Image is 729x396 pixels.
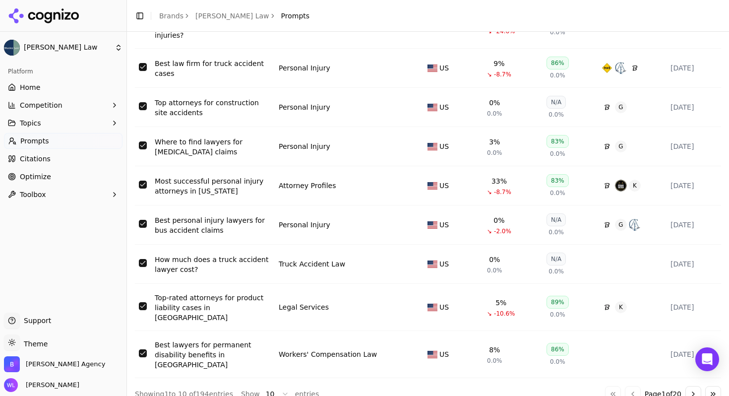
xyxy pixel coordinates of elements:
span: Optimize [20,172,51,182]
span: G [615,219,627,231]
a: Personal Injury [279,141,330,151]
img: US flag [427,304,437,311]
button: Select row 5 [139,141,147,149]
span: 0.0% [487,149,502,157]
a: Truck Accident Law [279,259,345,269]
span: ↘ [487,188,492,196]
span: 0.0% [550,358,565,366]
img: US flag [427,221,437,229]
a: Top attorneys for construction site accidents [155,98,271,118]
a: Personal Injury [279,102,330,112]
div: Workers' Compensation Law [279,349,377,359]
div: N/A [547,213,566,226]
div: 86% [547,343,569,356]
span: ↘ [487,70,492,78]
a: Personal Injury [279,63,330,73]
div: [DATE] [670,220,717,230]
span: [PERSON_NAME] [22,381,79,390]
span: 0.0% [548,267,564,275]
div: [DATE] [670,102,717,112]
span: US [439,220,449,230]
img: US flag [427,65,437,72]
span: G [615,101,627,113]
img: the levin firm [601,301,613,313]
div: [DATE] [670,349,717,359]
span: US [439,141,449,151]
a: Personal Injury [279,220,330,230]
div: 33% [491,176,507,186]
img: US flag [427,182,437,190]
span: US [439,259,449,269]
img: US flag [427,104,437,111]
span: US [439,102,449,112]
div: [DATE] [670,181,717,191]
img: the levin firm [601,101,613,113]
span: US [439,349,449,359]
span: 0.0% [548,111,564,119]
div: 9% [493,59,504,68]
span: ↘ [487,310,492,318]
button: Toolbox [4,187,122,202]
div: 8% [489,345,500,355]
a: Attorney Profiles [279,181,336,191]
div: 83% [547,135,569,148]
div: Most successful personal injury attorneys in [US_STATE] [155,176,271,196]
span: Toolbox [20,190,46,199]
img: the truck accident law firm [629,219,641,231]
div: Best lawyers for permanent disability benefits in [GEOGRAPHIC_DATA] [155,340,271,370]
span: US [439,63,449,73]
div: Open Intercom Messenger [695,347,719,371]
span: US [439,302,449,312]
a: Citations [4,151,122,167]
div: N/A [547,253,566,265]
button: Select row 7 [139,220,147,228]
a: [PERSON_NAME] Law [195,11,269,21]
a: Best law firm for truck accident cases [155,59,271,78]
div: 86% [547,57,569,69]
img: Wendy Lindars [4,378,18,392]
span: 0.0% [550,189,565,197]
span: Prompts [281,11,310,21]
a: Brands [159,12,183,20]
a: Where to find lawyers for [MEDICAL_DATA] claims [155,137,271,157]
span: 0.0% [550,71,565,79]
div: 3% [489,137,500,147]
a: Optimize [4,169,122,185]
div: 0% [493,215,504,225]
div: [DATE] [670,141,717,151]
div: 0% [489,98,500,108]
span: -8.7% [494,70,511,78]
span: -2.0% [494,227,511,235]
div: [DATE] [670,302,717,312]
span: -8.7% [494,188,511,196]
span: K [629,180,641,192]
img: US flag [427,143,437,150]
a: Legal Services [279,302,329,312]
span: -10.6% [494,310,515,318]
span: 0.0% [550,311,565,319]
button: Select row 6 [139,181,147,189]
span: Competition [20,100,62,110]
span: 0.0% [487,110,502,118]
div: Platform [4,64,122,79]
img: Bob Agency [4,356,20,372]
span: G [615,140,627,152]
a: Home [4,79,122,95]
a: Best personal injury lawyers for bus accident claims [155,215,271,235]
span: Home [20,82,40,92]
button: Select row 9 [139,302,147,310]
div: [DATE] [670,63,717,73]
span: Prompts [20,136,49,146]
img: the levin firm [601,180,613,192]
div: How much does a truck accident lawyer cost? [155,255,271,274]
button: Select row 8 [139,259,147,267]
